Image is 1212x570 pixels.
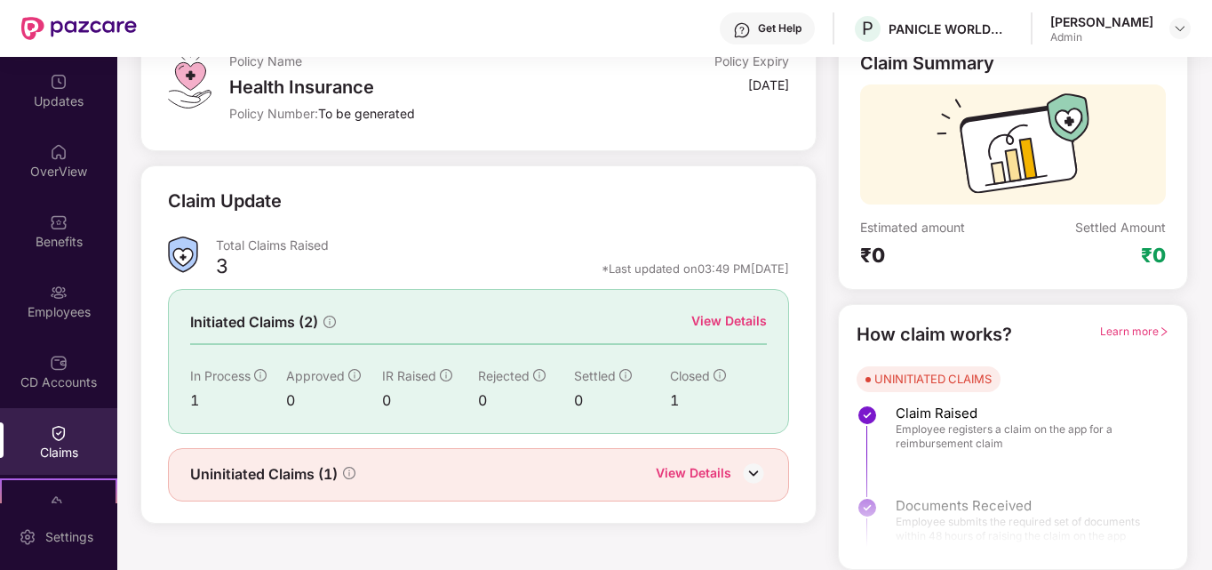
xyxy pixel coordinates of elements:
[896,405,1152,422] span: Claim Raised
[714,52,789,69] div: Policy Expiry
[733,21,751,39] img: svg+xml;base64,PHN2ZyBpZD0iSGVscC0zMngzMiIgeG1sbnM9Imh0dHA6Ly93d3cudzMub3JnLzIwMDAvc3ZnIiB3aWR0aD...
[602,261,789,277] div: *Last updated on 03:49 PM[DATE]
[190,389,286,412] div: 1
[348,369,361,381] span: info-circle
[857,405,878,426] img: svg+xml;base64,PHN2ZyBpZD0iU3RlcC1Eb25lLTMyeDMyIiB4bWxucz0iaHR0cDovL3d3dy53My5vcmcvMjAwMC9zdmciIH...
[50,213,68,231] img: svg+xml;base64,PHN2ZyBpZD0iQmVuZWZpdHMiIHhtbG5zPSJodHRwOi8vd3d3LnczLm9yZy8yMDAwL3N2ZyIgd2lkdGg9Ij...
[860,52,994,74] div: Claim Summary
[50,143,68,161] img: svg+xml;base64,PHN2ZyBpZD0iSG9tZSIgeG1sbnM9Imh0dHA6Ly93d3cudzMub3JnLzIwMDAvc3ZnIiB3aWR0aD0iMjAiIG...
[1173,21,1187,36] img: svg+xml;base64,PHN2ZyBpZD0iRHJvcGRvd24tMzJ4MzIiIHhtbG5zPSJodHRwOi8vd3d3LnczLm9yZy8yMDAwL3N2ZyIgd2...
[478,368,530,383] span: Rejected
[286,368,345,383] span: Approved
[574,368,616,383] span: Settled
[1159,326,1169,337] span: right
[574,389,670,412] div: 0
[343,467,355,479] span: info-circle
[670,389,766,412] div: 1
[862,18,873,39] span: P
[857,321,1012,349] div: How claim works?
[216,253,228,284] div: 3
[670,368,710,383] span: Closed
[860,219,1013,236] div: Estimated amount
[190,463,338,486] span: Uninitiated Claims (1)
[937,93,1089,205] img: svg+xml;base64,PHN2ZyB3aWR0aD0iMTcyIiBoZWlnaHQ9IjExMyIgdmlld0JveD0iMCAwIDE3MiAxMTMiIGZpbGw9Im5vbm...
[1075,219,1166,236] div: Settled Amount
[382,368,436,383] span: IR Raised
[190,311,318,333] span: Initiated Claims (2)
[216,237,788,253] div: Total Claims Raised
[318,106,415,121] span: To be generated
[323,316,336,328] span: info-circle
[691,311,767,331] div: View Details
[50,284,68,301] img: svg+xml;base64,PHN2ZyBpZD0iRW1wbG95ZWVzIiB4bWxucz0iaHR0cDovL3d3dy53My5vcmcvMjAwMC9zdmciIHdpZHRoPS...
[229,52,602,69] div: Policy Name
[656,463,731,486] div: View Details
[1050,13,1153,30] div: [PERSON_NAME]
[382,389,478,412] div: 0
[286,389,382,412] div: 0
[533,369,546,381] span: info-circle
[478,389,574,412] div: 0
[50,354,68,372] img: svg+xml;base64,PHN2ZyBpZD0iQ0RfQWNjb3VudHMiIGRhdGEtbmFtZT0iQ0QgQWNjb3VudHMiIHhtbG5zPSJodHRwOi8vd3...
[1100,325,1169,338] span: Learn more
[168,237,198,273] img: ClaimsSummaryIcon
[254,369,267,381] span: info-circle
[619,369,632,381] span: info-circle
[50,494,68,512] img: svg+xml;base64,PHN2ZyB4bWxucz0iaHR0cDovL3d3dy53My5vcmcvMjAwMC9zdmciIHdpZHRoPSIyMSIgaGVpZ2h0PSIyMC...
[168,52,211,108] img: svg+xml;base64,PHN2ZyB4bWxucz0iaHR0cDovL3d3dy53My5vcmcvMjAwMC9zdmciIHdpZHRoPSI0OS4zMiIgaGVpZ2h0PS...
[860,243,1013,268] div: ₹0
[168,188,282,215] div: Claim Update
[889,20,1013,37] div: PANICLE WORLDWIDE PRIVATE LIMITED
[714,369,726,381] span: info-circle
[50,73,68,91] img: svg+xml;base64,PHN2ZyBpZD0iVXBkYXRlZCIgeG1sbnM9Imh0dHA6Ly93d3cudzMub3JnLzIwMDAvc3ZnIiB3aWR0aD0iMj...
[440,369,452,381] span: info-circle
[874,370,992,388] div: UNINITIATED CLAIMS
[896,422,1152,451] span: Employee registers a claim on the app for a reimbursement claim
[758,21,801,36] div: Get Help
[21,17,137,40] img: New Pazcare Logo
[50,424,68,442] img: svg+xml;base64,PHN2ZyBpZD0iQ2xhaW0iIHhtbG5zPSJodHRwOi8vd3d3LnczLm9yZy8yMDAwL3N2ZyIgd2lkdGg9IjIwIi...
[19,528,36,546] img: svg+xml;base64,PHN2ZyBpZD0iU2V0dGluZy0yMHgyMCIgeG1sbnM9Imh0dHA6Ly93d3cudzMub3JnLzIwMDAvc3ZnIiB3aW...
[748,76,789,93] div: [DATE]
[40,528,99,546] div: Settings
[740,460,767,486] img: DownIcon
[229,105,602,122] div: Policy Number:
[1141,243,1166,268] div: ₹0
[229,76,602,98] div: Health Insurance
[190,368,251,383] span: In Process
[1050,30,1153,44] div: Admin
